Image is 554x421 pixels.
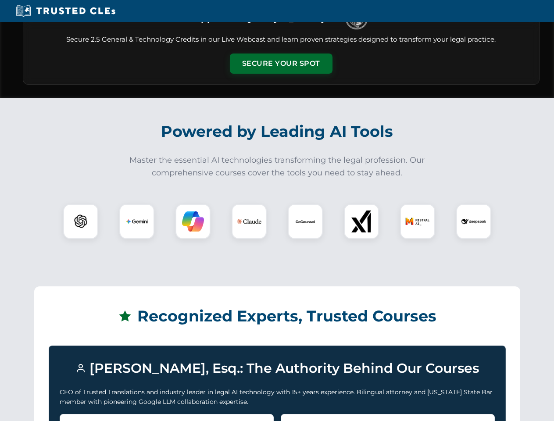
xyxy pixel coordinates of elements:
[60,357,495,380] h3: [PERSON_NAME], Esq.: The Authority Behind Our Courses
[119,204,154,239] div: Gemini
[49,301,506,332] h2: Recognized Experts, Trusted Courses
[461,209,486,234] img: DeepSeek Logo
[13,4,118,18] img: Trusted CLEs
[230,54,332,74] button: Secure Your Spot
[344,204,379,239] div: xAI
[60,387,495,407] p: CEO of Trusted Translations and industry leader in legal AI technology with 15+ years experience....
[288,204,323,239] div: CoCounsel
[405,209,430,234] img: Mistral AI Logo
[63,204,98,239] div: ChatGPT
[237,209,261,234] img: Claude Logo
[232,204,267,239] div: Claude
[456,204,491,239] div: DeepSeek
[350,210,372,232] img: xAI Logo
[124,154,431,179] p: Master the essential AI technologies transforming the legal profession. Our comprehensive courses...
[34,35,529,45] p: Secure 2.5 General & Technology Credits in our Live Webcast and learn proven strategies designed ...
[34,116,520,147] h2: Powered by Leading AI Tools
[294,210,316,232] img: CoCounsel Logo
[126,210,148,232] img: Gemini Logo
[182,210,204,232] img: Copilot Logo
[175,204,211,239] div: Copilot
[68,209,93,234] img: ChatGPT Logo
[400,204,435,239] div: Mistral AI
